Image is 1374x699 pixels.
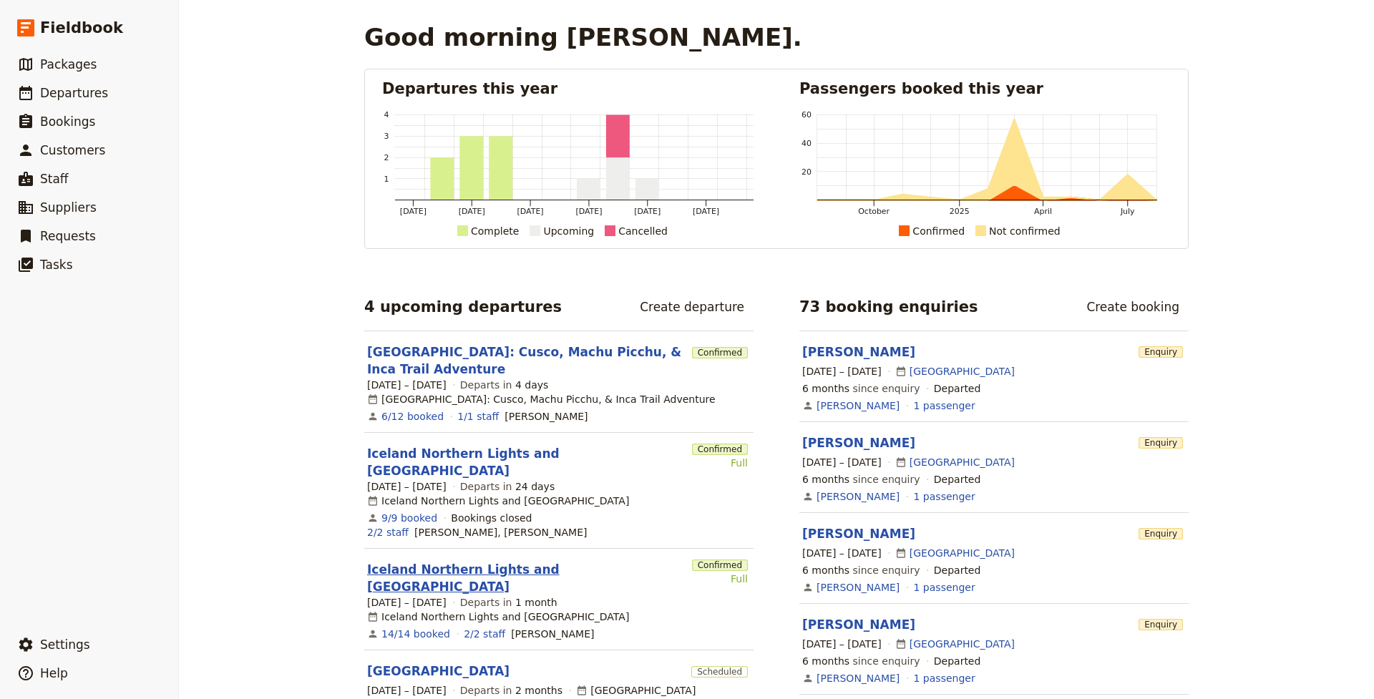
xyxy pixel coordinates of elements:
span: Settings [40,637,90,652]
a: View the bookings for this departure [381,627,450,641]
span: Confirmed [692,559,748,571]
div: Full [692,456,748,470]
span: Packages [40,57,97,72]
tspan: [DATE] [575,207,602,216]
span: Enquiry [1139,346,1183,358]
h2: 4 upcoming departures [364,296,562,318]
span: [DATE] – [DATE] [802,546,882,560]
span: Departs in [460,378,548,392]
span: Enquiry [1139,528,1183,539]
span: Enquiry [1139,619,1183,630]
h2: Departures this year [382,78,754,99]
a: [PERSON_NAME] [817,489,900,504]
span: Requests [40,229,96,243]
span: Jocelyn, Kathy DeVault [414,525,588,539]
span: Tasks [40,258,73,272]
div: Iceland Northern Lights and [GEOGRAPHIC_DATA] [367,494,629,508]
span: [DATE] – [DATE] [802,637,882,651]
div: Departed [934,472,981,487]
div: [GEOGRAPHIC_DATA]: Cusco, Machu Picchu, & Inca Trail Adventure [367,392,716,406]
tspan: 2 [384,153,389,162]
tspan: 1 [384,175,389,184]
a: [GEOGRAPHIC_DATA] [910,455,1015,469]
a: View the passengers for this booking [914,489,975,504]
span: Jocelyn, Melanie Kiss [511,627,594,641]
div: Bookings closed [451,511,532,525]
span: since enquiry [802,654,920,668]
span: Confirmed [692,444,748,455]
div: Cancelled [618,223,668,240]
span: [DATE] – [DATE] [367,479,447,494]
tspan: 4 [384,110,389,119]
a: [PERSON_NAME] [817,399,900,413]
span: 6 months [802,564,849,576]
span: Bookings [40,114,95,129]
a: [PERSON_NAME] [802,617,915,632]
span: since enquiry [802,381,920,396]
span: 1 month [515,597,557,608]
div: Departed [934,381,981,396]
tspan: 40 [801,139,812,148]
tspan: October [858,207,890,216]
tspan: [DATE] [634,207,661,216]
tspan: [DATE] [693,207,719,216]
span: 6 months [802,383,849,394]
tspan: April [1034,207,1052,216]
a: [PERSON_NAME] [817,671,900,685]
div: Full [692,572,748,586]
span: Departures [40,86,108,100]
a: [GEOGRAPHIC_DATA] [910,364,1015,378]
span: Scheduled [691,666,748,678]
span: [DATE] – [DATE] [367,595,447,610]
span: Fieldbook [40,17,123,39]
a: [GEOGRAPHIC_DATA]: Cusco, Machu Picchu, & Inca Trail Adventure [367,343,686,378]
div: Complete [471,223,519,240]
a: View the passengers for this booking [914,399,975,413]
span: Departs in [460,595,557,610]
span: [DATE] – [DATE] [367,683,447,698]
span: 4 days [515,379,548,391]
a: [PERSON_NAME] [802,345,915,359]
a: [PERSON_NAME] [802,436,915,450]
span: [DATE] – [DATE] [802,455,882,469]
tspan: 2025 [950,207,970,216]
div: Not confirmed [989,223,1061,240]
span: Customers [40,143,105,157]
h1: Good morning [PERSON_NAME]. [364,23,802,52]
div: [GEOGRAPHIC_DATA] [576,683,696,698]
a: 2/2 staff [464,627,505,641]
a: [GEOGRAPHIC_DATA] [910,637,1015,651]
span: Departs in [460,479,555,494]
span: 6 months [802,655,849,667]
span: Staff [40,172,69,186]
span: 24 days [515,481,555,492]
h2: 73 booking enquiries [799,296,978,318]
a: [PERSON_NAME] [817,580,900,595]
tspan: [DATE] [517,207,544,216]
a: View the bookings for this departure [381,409,444,424]
span: since enquiry [802,472,920,487]
span: Suppliers [40,200,97,215]
div: Iceland Northern Lights and [GEOGRAPHIC_DATA] [367,610,629,624]
a: View the passengers for this booking [914,671,975,685]
a: 2/2 staff [367,525,409,539]
tspan: 60 [801,110,812,119]
span: 6 months [802,474,849,485]
span: since enquiry [802,563,920,577]
tspan: [DATE] [400,207,427,216]
span: Help [40,666,68,680]
div: Upcoming [543,223,594,240]
a: [PERSON_NAME] [802,527,915,541]
a: 1/1 staff [457,409,499,424]
span: Enquiry [1139,437,1183,449]
a: [GEOGRAPHIC_DATA] [910,546,1015,560]
tspan: [DATE] [459,207,485,216]
a: Create booking [1077,295,1189,319]
a: View the bookings for this departure [381,511,437,525]
span: Departs in [460,683,562,698]
tspan: 3 [384,132,389,141]
span: Confirmed [692,347,748,358]
a: Iceland Northern Lights and [GEOGRAPHIC_DATA] [367,561,686,595]
a: Iceland Northern Lights and [GEOGRAPHIC_DATA] [367,445,686,479]
span: [DATE] – [DATE] [802,364,882,378]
